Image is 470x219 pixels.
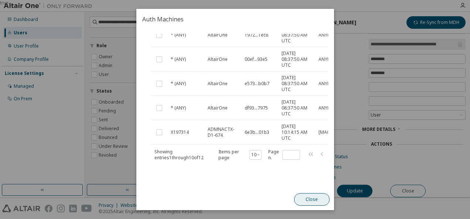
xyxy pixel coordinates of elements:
[245,32,268,38] span: 1972...1ec8
[294,193,329,206] button: Close
[154,149,204,161] span: Showing entries 1 through 10 of 12
[171,32,186,38] span: * (ANY)
[319,105,340,111] span: ANYHOST
[319,32,340,38] span: ANYHOST
[282,124,312,141] span: [DATE] 10:14:15 AM UTC
[282,75,312,93] span: [DATE] 08:37:50 AM UTC
[245,81,269,87] span: e573...b0b7
[282,99,312,117] span: [DATE] 08:37:50 AM UTC
[171,129,189,135] span: X197314
[208,105,228,111] span: AltairOne
[171,81,186,87] span: * (ANY)
[136,9,334,29] h2: Auth Machines
[208,81,228,87] span: AltairOne
[218,149,262,161] span: Items per page
[171,105,186,111] span: * (ANY)
[171,56,186,62] span: * (ANY)
[319,129,353,135] span: [MAC_ADDRESS]
[282,51,312,68] span: [DATE] 08:37:50 AM UTC
[208,126,238,138] span: ADMNACTX-D1-674
[208,56,228,62] span: AltairOne
[282,26,312,44] span: [DATE] 08:37:50 AM UTC
[245,105,268,111] span: df93...7975
[208,32,228,38] span: AltairOne
[268,149,300,161] span: Page n.
[245,129,269,135] span: 6e3b...01b3
[319,56,340,62] span: ANYHOST
[319,81,340,87] span: ANYHOST
[245,56,268,62] span: 00ef...93e5
[251,152,260,158] button: 10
